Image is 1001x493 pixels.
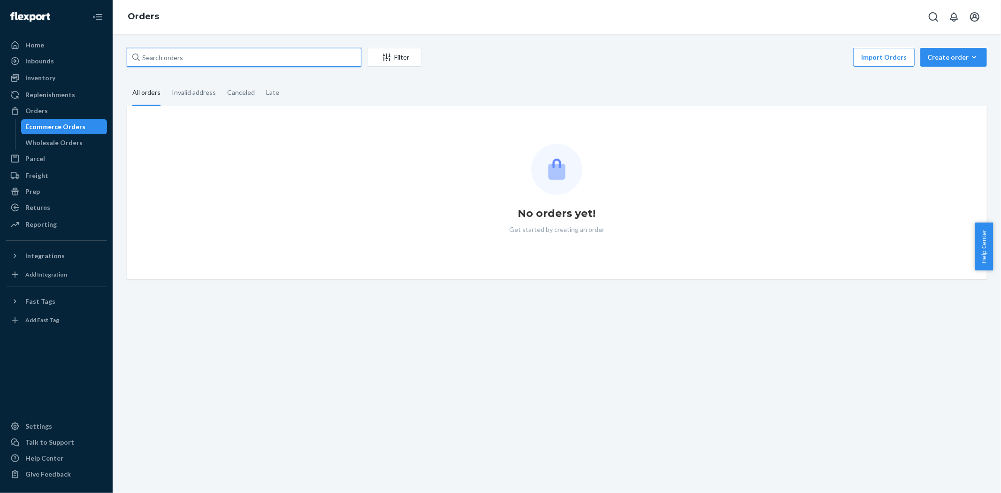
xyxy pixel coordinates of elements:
[25,422,52,431] div: Settings
[25,297,55,306] div: Fast Tags
[172,80,216,105] div: Invalid address
[6,184,107,199] a: Prep
[531,144,582,195] img: Empty list
[26,138,83,147] div: Wholesale Orders
[6,87,107,102] a: Replenishments
[6,70,107,85] a: Inventory
[25,251,65,261] div: Integrations
[19,7,53,15] span: Support
[132,80,160,106] div: All orders
[6,168,107,183] a: Freight
[6,217,107,232] a: Reporting
[367,53,421,62] div: Filter
[25,470,71,479] div: Give Feedback
[25,90,75,100] div: Replenishments
[367,48,421,67] button: Filter
[25,56,54,66] div: Inbounds
[6,294,107,309] button: Fast Tags
[25,187,40,196] div: Prep
[6,467,107,482] button: Give Feedback
[10,12,50,22] img: Flexport logo
[6,103,107,118] a: Orders
[120,3,167,31] ol: breadcrumbs
[6,419,107,434] a: Settings
[853,48,915,67] button: Import Orders
[25,454,63,463] div: Help Center
[6,267,107,282] a: Add Integration
[227,80,255,105] div: Canceled
[88,8,107,26] button: Close Navigation
[21,119,107,134] a: Ecommerce Orders
[25,40,44,50] div: Home
[509,225,604,234] p: Get started by creating an order
[21,135,107,150] a: Wholesale Orders
[6,451,107,466] a: Help Center
[6,435,107,450] button: Talk to Support
[25,106,48,116] div: Orders
[6,54,107,69] a: Inbounds
[924,8,943,26] button: Open Search Box
[26,122,86,131] div: Ecommerce Orders
[965,8,984,26] button: Open account menu
[6,248,107,263] button: Integrations
[920,48,987,67] button: Create order
[6,151,107,166] a: Parcel
[25,73,55,83] div: Inventory
[25,438,74,447] div: Talk to Support
[25,270,67,278] div: Add Integration
[128,11,159,22] a: Orders
[6,38,107,53] a: Home
[6,313,107,328] a: Add Fast Tag
[25,220,57,229] div: Reporting
[25,171,48,180] div: Freight
[266,80,279,105] div: Late
[945,8,963,26] button: Open notifications
[6,200,107,215] a: Returns
[25,154,45,163] div: Parcel
[25,316,59,324] div: Add Fast Tag
[927,53,980,62] div: Create order
[25,203,50,212] div: Returns
[975,223,993,270] button: Help Center
[127,48,361,67] input: Search orders
[518,206,596,221] h1: No orders yet!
